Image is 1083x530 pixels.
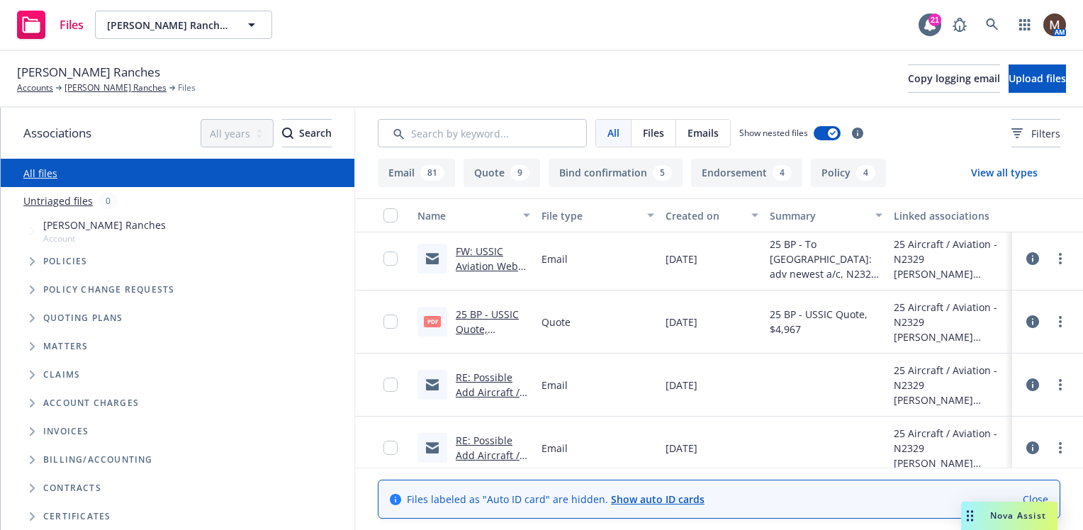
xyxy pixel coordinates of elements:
[1023,492,1048,507] a: Close
[1052,439,1069,456] a: more
[666,208,742,223] div: Created on
[688,125,719,140] span: Emails
[64,81,167,94] a: [PERSON_NAME] Ranches
[60,19,84,30] span: Files
[99,193,118,209] div: 0
[1011,119,1060,147] button: Filters
[23,193,93,208] a: Untriaged files
[383,315,398,329] input: Toggle Row Selected
[739,127,808,139] span: Show nested files
[424,316,441,327] span: pdf
[894,426,1006,456] div: 25 Aircraft / Aviation - N2329
[541,208,639,223] div: File type
[420,165,444,181] div: 81
[770,307,882,337] span: 25 BP - USSIC Quote, $4,967
[282,128,293,139] svg: Search
[948,159,1060,187] button: View all types
[894,329,1006,344] div: [PERSON_NAME] Ranches
[666,378,697,393] span: [DATE]
[894,456,1006,470] div: [PERSON_NAME] Ranches
[990,509,1046,521] span: Nova Assist
[11,5,89,45] a: Files
[417,208,515,223] div: Name
[856,165,875,181] div: 4
[282,119,332,147] button: SearchSearch
[107,18,230,33] span: [PERSON_NAME] Ranches
[961,502,979,530] div: Drag to move
[456,434,526,507] a: RE: Possible Add Aircraft / [PERSON_NAME] Ranches / [DATE]
[643,125,664,140] span: Files
[1052,313,1069,330] a: more
[666,441,697,456] span: [DATE]
[894,393,1006,407] div: [PERSON_NAME] Ranches
[43,232,166,244] span: Account
[666,315,697,329] span: [DATE]
[811,159,886,187] button: Policy
[43,456,153,464] span: Billing/Accounting
[1052,250,1069,267] a: more
[464,159,540,187] button: Quote
[378,119,587,147] input: Search by keyword...
[1043,13,1066,36] img: photo
[383,378,398,392] input: Toggle Row Selected
[541,441,568,456] span: Email
[43,399,139,407] span: Account charges
[653,165,672,181] div: 5
[383,252,398,266] input: Toggle Row Selected
[908,72,1000,85] span: Copy logging email
[945,11,974,39] a: Report a Bug
[510,165,529,181] div: 9
[407,492,705,507] span: Files labeled as "Auto ID card" are hidden.
[770,208,867,223] div: Summary
[282,120,332,147] div: Search
[894,300,1006,329] div: 25 Aircraft / Aviation - N2329
[888,198,1012,232] button: Linked associations
[928,13,941,26] div: 21
[607,125,619,140] span: All
[666,252,697,266] span: [DATE]
[23,167,57,180] a: All files
[17,63,160,81] span: [PERSON_NAME] Ranches
[43,484,101,492] span: Contracts
[456,244,530,377] a: FW: USSIC Aviation Web Support - Quote is Ready. Insured Name: [PERSON_NAME]. Reference Number: Q...
[43,512,111,521] span: Certificates
[456,371,526,444] a: RE: Possible Add Aircraft / [PERSON_NAME] Ranches / [DATE]
[43,371,80,379] span: Claims
[961,502,1057,530] button: Nova Assist
[894,237,1006,266] div: 25 Aircraft / Aviation - N2329
[536,198,660,232] button: File type
[23,124,91,142] span: Associations
[894,363,1006,393] div: 25 Aircraft / Aviation - N2329
[43,427,89,436] span: Invoices
[43,286,174,294] span: Policy change requests
[908,64,1000,93] button: Copy logging email
[178,81,196,94] span: Files
[383,441,398,455] input: Toggle Row Selected
[383,208,398,222] input: Select all
[894,208,1006,223] div: Linked associations
[1011,126,1060,141] span: Filters
[1011,11,1039,39] a: Switch app
[456,308,519,351] a: 25 BP - USSIC Quote, $4,967.pdf
[43,257,88,266] span: Policies
[541,252,568,266] span: Email
[894,266,1006,281] div: [PERSON_NAME] Ranches
[95,11,272,39] button: [PERSON_NAME] Ranches
[378,159,455,187] button: Email
[1052,376,1069,393] a: more
[412,198,536,232] button: Name
[43,218,166,232] span: [PERSON_NAME] Ranches
[1031,126,1060,141] span: Filters
[764,198,888,232] button: Summary
[978,11,1006,39] a: Search
[1009,72,1066,85] span: Upload files
[611,492,705,506] a: Show auto ID cards
[541,378,568,393] span: Email
[773,165,792,181] div: 4
[549,159,683,187] button: Bind confirmation
[770,237,882,281] span: 25 BP - To [GEOGRAPHIC_DATA]: adv newest a/c, N2326, will be hangared at [GEOGRAPHIC_DATA]
[1009,64,1066,93] button: Upload files
[17,81,53,94] a: Accounts
[43,314,123,322] span: Quoting plans
[541,315,571,329] span: Quote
